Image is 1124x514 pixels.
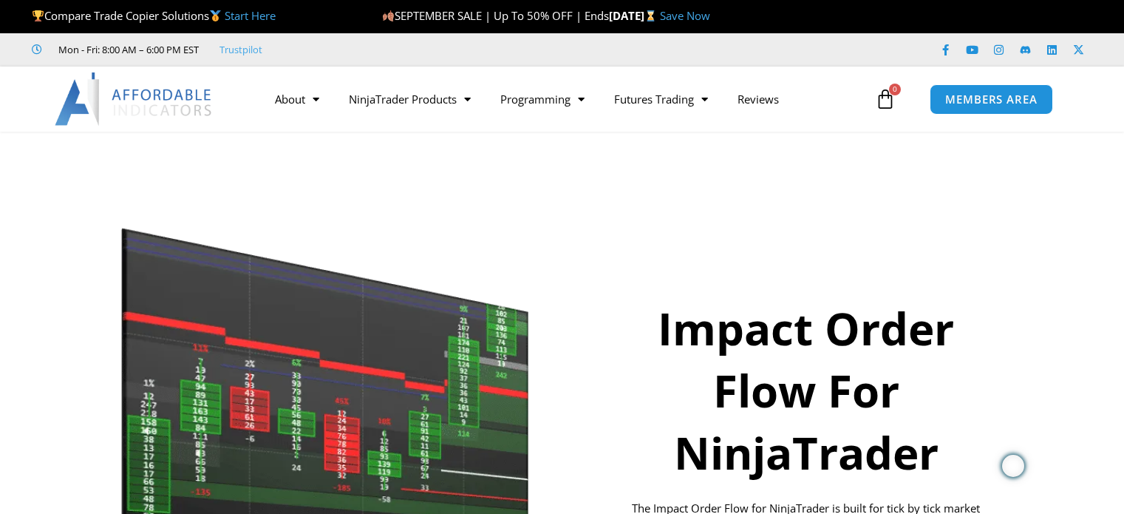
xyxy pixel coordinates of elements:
[383,10,394,21] img: 🍂
[889,84,901,95] span: 0
[260,82,334,116] a: About
[930,84,1053,115] a: MEMBERS AREA
[609,8,660,23] strong: [DATE]
[55,72,214,126] img: LogoAI | Affordable Indicators – NinjaTrader
[334,82,486,116] a: NinjaTrader Products
[33,10,44,21] img: 🏆
[615,297,998,484] h1: Impact Order Flow For NinjaTrader
[660,8,710,23] a: Save Now
[853,78,918,121] a: 0
[382,8,609,23] span: SEPTEMBER SALE | Up To 50% OFF | Ends
[210,10,221,21] img: 🥇
[945,94,1038,105] span: MEMBERS AREA
[599,82,723,116] a: Futures Trading
[225,8,276,23] a: Start Here
[645,10,656,21] img: ⌛
[32,8,276,23] span: Compare Trade Copier Solutions
[55,41,199,58] span: Mon - Fri: 8:00 AM – 6:00 PM EST
[260,82,871,116] nav: Menu
[486,82,599,116] a: Programming
[219,41,262,58] a: Trustpilot
[723,82,794,116] a: Reviews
